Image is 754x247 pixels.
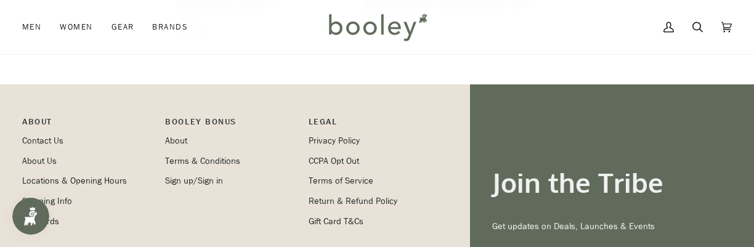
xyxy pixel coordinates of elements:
iframe: Button to open loyalty program pop-up [12,198,49,235]
p: Get updates on Deals, Launches & Events [492,220,732,233]
a: Terms of Service [309,175,373,187]
a: Privacy Policy [309,135,360,147]
h3: Join the Tribe [492,166,732,200]
span: Women [60,21,92,33]
a: About [165,135,187,147]
a: CCPA Opt Out [309,155,359,167]
a: Contact Us [22,135,63,147]
span: Men [22,21,41,33]
span: Brands [152,21,188,33]
p: Pipeline_Footer Sub [309,115,439,134]
a: Shipping Info [22,195,72,207]
a: Sign up/Sign in [165,175,223,187]
a: Terms & Conditions [165,155,240,167]
a: Gift Card T&Cs [309,216,363,227]
span: Gear [111,21,134,33]
p: Booley Bonus [165,115,296,134]
img: Booley [323,9,431,45]
p: Pipeline_Footer Main [22,115,153,134]
a: Return & Refund Policy [309,195,397,207]
a: Locations & Opening Hours [22,175,127,187]
a: About Us [22,155,57,167]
